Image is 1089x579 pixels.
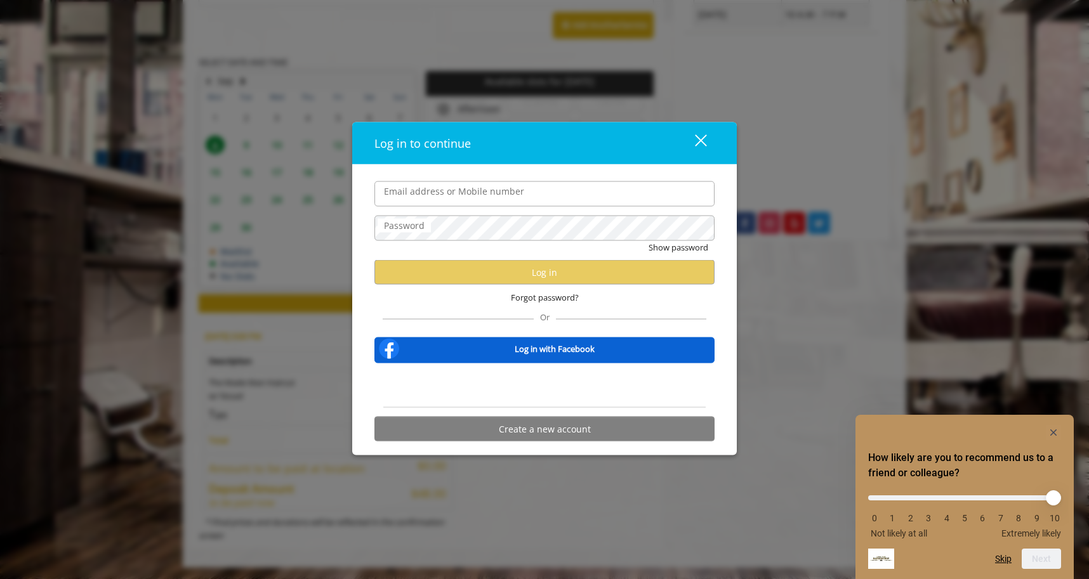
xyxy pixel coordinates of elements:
button: Next question [1022,549,1061,569]
button: Skip [995,554,1012,564]
li: 7 [994,513,1007,523]
span: Or [534,311,556,323]
li: 1 [886,513,899,523]
div: close dialog [680,134,706,153]
li: 9 [1031,513,1043,523]
li: 6 [976,513,989,523]
li: 3 [922,513,935,523]
span: Forgot password? [511,291,579,304]
button: Create a new account [374,417,715,441]
span: Log in to continue [374,135,471,150]
input: Email address or Mobile number [374,181,715,206]
button: Show password [649,240,708,254]
b: Log in with Facebook [515,342,595,355]
li: 2 [904,513,917,523]
button: close dialog [671,130,715,156]
label: Email address or Mobile number [378,184,531,198]
span: Extremely likely [1001,528,1061,538]
li: 10 [1048,513,1061,523]
button: Log in [374,260,715,285]
label: Password [378,218,431,232]
img: facebook-logo [376,336,402,361]
div: How likely are you to recommend us to a friend or colleague? Select an option from 0 to 10, with ... [868,486,1061,538]
input: Password [374,215,715,240]
li: 8 [1012,513,1025,523]
span: Not likely at all [871,528,927,538]
iframe: Sign in with Google Button [475,372,614,400]
div: How likely are you to recommend us to a friend or colleague? Select an option from 0 to 10, with ... [868,425,1061,569]
li: 0 [868,513,881,523]
li: 4 [940,513,953,523]
h2: How likely are you to recommend us to a friend or colleague? Select an option from 0 to 10, with ... [868,450,1061,481]
li: 5 [958,513,971,523]
button: Hide survey [1046,425,1061,440]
